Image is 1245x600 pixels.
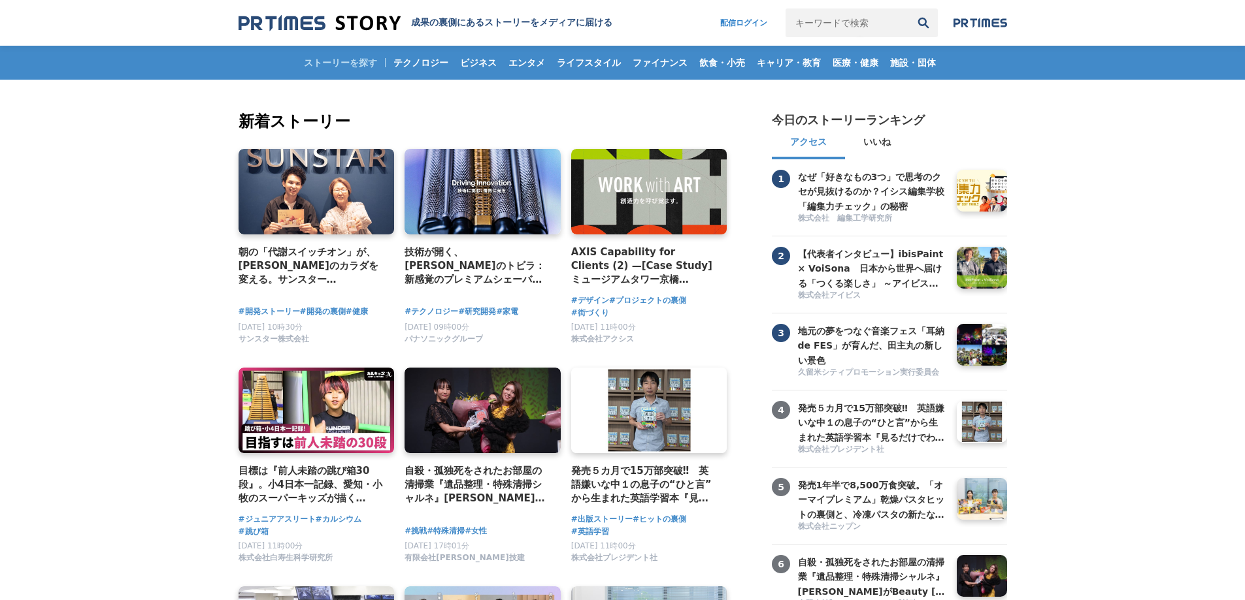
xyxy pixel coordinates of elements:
[239,14,401,32] img: 成果の裏側にあるストーリーをメディアに届ける
[798,444,947,456] a: 株式会社プレジデント社
[552,46,626,80] a: ライフスタイル
[909,8,938,37] button: 検索
[571,464,717,506] a: 発売５カ月で15万部突破‼ 英語嫌いな中１の息子の“ひと言”から生まれた英語学習本『見るだけでわかる‼ 英語ピクト図鑑』異例ヒットの要因
[772,324,790,342] span: 3
[571,323,636,332] span: [DATE] 11時00分
[752,57,826,69] span: キャリア・教育
[300,306,346,318] a: #開発の裏側
[798,478,947,522] h3: 発売1年半で8,500万食突破。「オーマイプレミアム」乾燥パスタヒットの裏側と、冷凍パスタの新たな挑戦。徹底的な消費者起点で「おいしさ」を追求するニップンの歩み
[346,306,368,318] a: #健康
[239,323,303,332] span: [DATE] 10時30分
[786,8,909,37] input: キーワードで検索
[239,245,384,287] a: 朝の「代謝スイッチオン」が、[PERSON_NAME]のカラダを変える。サンスター「[GEOGRAPHIC_DATA]」から生まれた、新しい健康飲料の開発舞台裏
[772,112,925,128] h2: 今日のストーリーランキング
[798,247,947,291] h3: 【代表者インタビュー】ibisPaint × VoiSona 日本から世界へ届ける「つくる楽しさ」 ～アイビスがテクノスピーチと挑戦する、新しい創作文化の形成～
[239,110,730,133] h2: 新着ストーリー
[798,247,947,289] a: 【代表者インタビュー】ibisPaint × VoiSona 日本から世界へ届ける「つくる楽しさ」 ～アイビスがテクノスピーチと挑戦する、新しい創作文化の形成～
[552,57,626,69] span: ライフスタイル
[798,324,947,368] h3: 地元の夢をつなぐ音楽フェス「耳納 de FES」が育んだ、田主丸の新しい景色
[885,57,941,69] span: 施設・団体
[427,525,465,537] a: #特殊清掃
[496,306,518,318] a: #家電
[627,46,693,80] a: ファイナンス
[845,128,909,159] button: いいね
[798,478,947,520] a: 発売1年半で8,500万食突破。「オーマイプレミアム」乾燥パスタヒットの裏側と、冷凍パスタの新たな挑戦。徹底的な消費者起点で「おいしさ」を追求するニップンの歩み
[798,555,947,599] h3: 自殺・孤独死をされたお部屋の清掃業『遺品整理・特殊清掃シャルネ』[PERSON_NAME]がBeauty [GEOGRAPHIC_DATA][PERSON_NAME][GEOGRAPHIC_DA...
[798,290,861,301] span: 株式会社アイビス
[239,526,269,538] span: #跳び箱
[465,525,487,537] a: #女性
[503,57,550,69] span: エンタメ
[772,170,790,188] span: 1
[798,213,892,224] span: 株式会社 編集工学研究所
[405,556,525,565] a: 有限会社[PERSON_NAME]技建
[455,46,502,80] a: ビジネス
[772,247,790,265] span: 2
[798,521,947,533] a: 株式会社ニップン
[571,294,609,307] a: #デザイン
[694,46,750,80] a: 飲食・小売
[609,294,686,307] a: #プロジェクトの裏側
[571,556,657,565] a: 株式会社プレジデント社
[388,46,454,80] a: テクノロジー
[798,555,947,597] a: 自殺・孤独死をされたお部屋の清掃業『遺品整理・特殊清掃シャルネ』[PERSON_NAME]がBeauty [GEOGRAPHIC_DATA][PERSON_NAME][GEOGRAPHIC_DA...
[405,525,427,537] a: #挑戦
[707,8,780,37] a: 配信ログイン
[694,57,750,69] span: 飲食・小売
[405,306,458,318] span: #テクノロジー
[239,552,333,563] span: 株式会社白寿生科学研究所
[772,401,790,419] span: 4
[316,513,361,526] a: #カルシウム
[798,401,947,445] h3: 発売５カ月で15万部突破‼ 英語嫌いな中１の息子の“ひと言”から生まれた英語学習本『見るだけでわかる‼ 英語ピクト図鑑』異例ヒットの要因
[571,526,609,538] span: #英語学習
[827,46,884,80] a: 医療・健康
[798,367,939,378] span: 久留米シティプロモーション実行委員会
[954,18,1007,28] a: prtimes
[798,444,884,455] span: 株式会社プレジデント社
[798,401,947,443] a: 発売５カ月で15万部突破‼ 英語嫌いな中１の息子の“ひと言”から生まれた英語学習本『見るだけでわかる‼ 英語ピクト図鑑』異例ヒットの要因
[571,541,636,550] span: [DATE] 11時00分
[458,306,496,318] a: #研究開発
[388,57,454,69] span: テクノロジー
[239,306,300,318] a: #開発ストーリー
[571,513,633,526] span: #出版ストーリー
[239,338,309,347] a: サンスター株式会社
[571,334,634,345] span: 株式会社アクシス
[798,521,861,532] span: 株式会社ニップン
[571,245,717,287] a: AXIS Capability for Clients (2) —[Case Study] ミュージアムタワー京橋 「WORK with ART」
[455,57,502,69] span: ビジネス
[411,17,612,29] h1: 成果の裏側にあるストーリーをメディアに届ける
[571,307,609,319] a: #街づくり
[405,338,483,347] a: パナソニックグループ
[798,213,947,225] a: 株式会社 編集工学研究所
[772,128,845,159] button: アクセス
[503,46,550,80] a: エンタメ
[571,552,657,563] span: 株式会社プレジデント社
[405,464,550,506] a: 自殺・孤独死をされたお部屋の清掃業『遺品整理・特殊清掃シャルネ』[PERSON_NAME]がBeauty [GEOGRAPHIC_DATA][PERSON_NAME][GEOGRAPHIC_DA...
[772,478,790,496] span: 5
[798,324,947,366] a: 地元の夢をつなぐ音楽フェス「耳納 de FES」が育んだ、田主丸の新しい景色
[405,334,483,345] span: パナソニックグループ
[405,323,469,332] span: [DATE] 09時00分
[405,541,469,550] span: [DATE] 17時01分
[798,367,947,379] a: 久留米シティプロモーション実行委員会
[239,556,333,565] a: 株式会社白寿生科学研究所
[405,245,550,287] a: 技術が開く、[PERSON_NAME]のトビラ：新感覚のプレミアムシェーバー「ラムダッシュ パームイン」
[633,513,686,526] a: #ヒットの裏側
[752,46,826,80] a: キャリア・教育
